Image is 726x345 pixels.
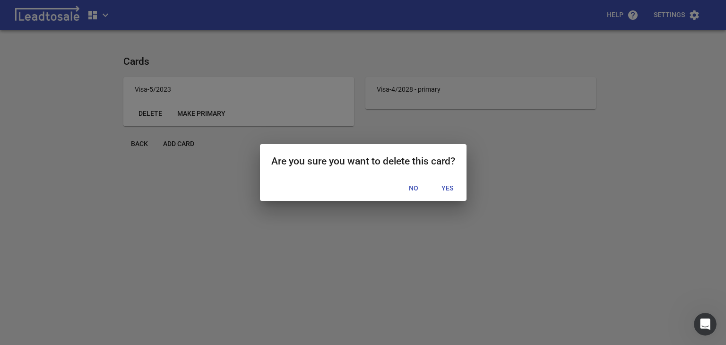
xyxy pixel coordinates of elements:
button: Yes [432,180,463,197]
button: No [398,180,429,197]
iframe: Intercom live chat [694,313,717,336]
span: Yes [440,184,455,193]
span: No [406,184,421,193]
h2: Are you sure you want to delete this card? [271,155,455,167]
